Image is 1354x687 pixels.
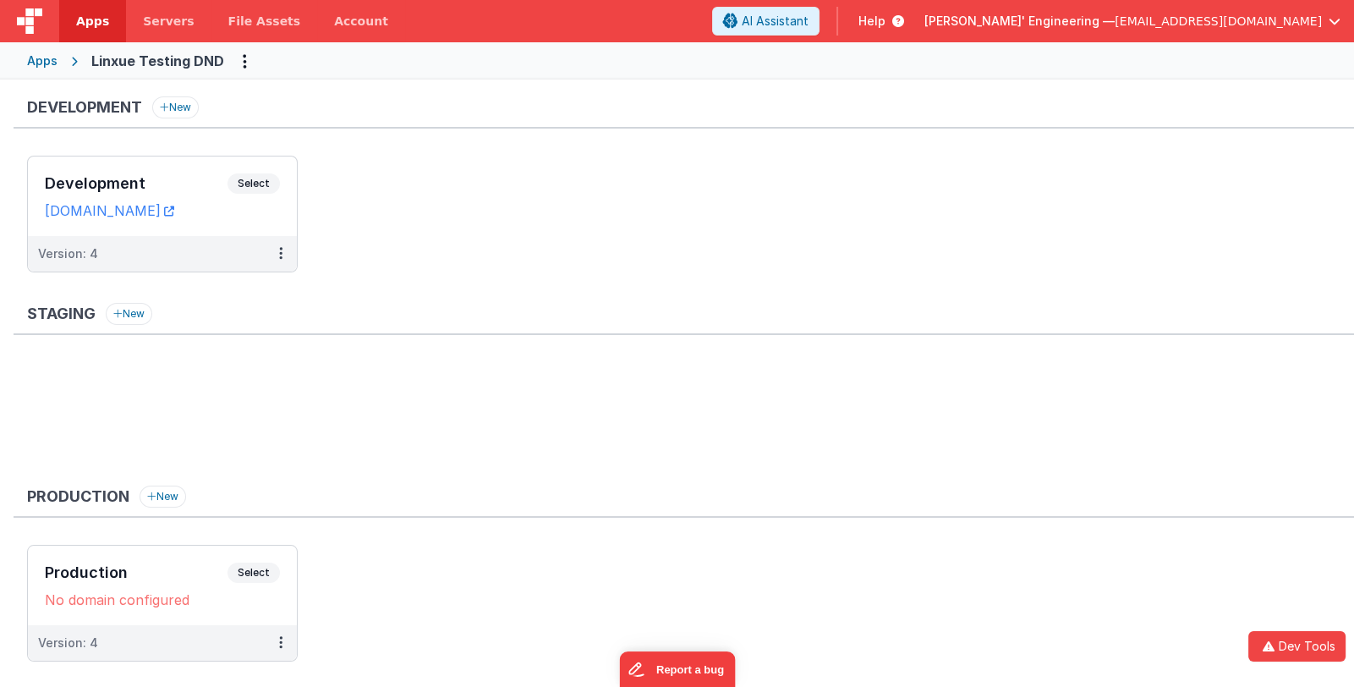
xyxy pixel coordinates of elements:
[27,488,129,505] h3: Production
[228,13,301,30] span: File Assets
[27,52,58,69] div: Apps
[45,564,227,581] h3: Production
[140,486,186,508] button: New
[924,13,1340,30] button: [PERSON_NAME]' Engineering — [EMAIL_ADDRESS][DOMAIN_NAME]
[45,202,174,219] a: [DOMAIN_NAME]
[619,651,735,687] iframe: Marker.io feedback button
[231,47,258,74] button: Options
[27,99,142,116] h3: Development
[924,13,1115,30] span: [PERSON_NAME]' Engineering —
[152,96,199,118] button: New
[858,13,885,30] span: Help
[106,303,152,325] button: New
[1115,13,1322,30] span: [EMAIL_ADDRESS][DOMAIN_NAME]
[38,635,98,651] div: Version: 4
[76,13,109,30] span: Apps
[38,245,98,262] div: Version: 4
[227,173,280,194] span: Select
[45,175,227,192] h3: Development
[27,305,96,322] h3: Staging
[742,13,809,30] span: AI Assistant
[91,51,224,71] div: Linxue Testing DND
[45,591,280,608] div: No domain configured
[1248,631,1346,662] button: Dev Tools
[712,7,820,36] button: AI Assistant
[227,563,280,583] span: Select
[143,13,194,30] span: Servers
